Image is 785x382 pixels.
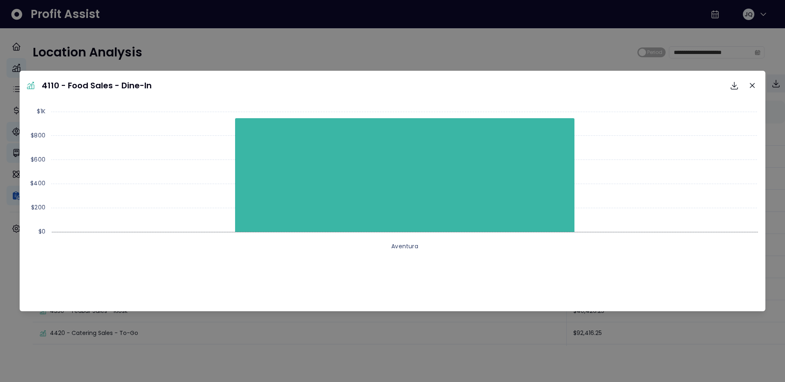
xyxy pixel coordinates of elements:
[31,155,45,164] text: $600
[38,227,45,236] text: $0
[726,77,742,94] button: Download options
[37,107,45,115] text: $1K
[42,79,152,92] p: 4110 - Food Sales - Dine-In
[391,242,418,250] text: Aventura
[30,179,45,187] text: $400
[31,131,45,139] text: $800
[31,203,45,211] text: $200
[746,79,759,92] button: Close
